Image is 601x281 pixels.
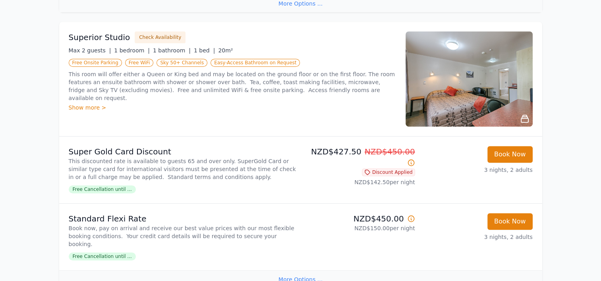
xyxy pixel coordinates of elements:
[69,70,396,102] p: This room will offer either a Queen or King bed and may be located on the ground floor or on the ...
[421,166,533,174] p: 3 nights, 2 adults
[69,224,298,248] p: Book now, pay on arrival and receive our best value prices with our most flexible booking conditi...
[218,47,233,54] span: 20m²
[362,168,415,176] span: Discount Applied
[69,47,111,54] span: Max 2 guests |
[69,59,122,67] span: Free Onsite Parking
[69,252,136,260] span: Free Cancellation until ...
[153,47,191,54] span: 1 bathroom |
[69,185,136,193] span: Free Cancellation until ...
[125,59,154,67] span: Free WiFi
[365,147,415,156] span: NZD$450.00
[304,146,415,168] p: NZD$427.50
[304,178,415,186] p: NZD$142.50 per night
[194,47,215,54] span: 1 bed |
[487,146,533,163] button: Book Now
[69,213,298,224] p: Standard Flexi Rate
[421,233,533,241] p: 3 nights, 2 adults
[211,59,300,67] span: Easy-Access Bathroom on Request
[69,157,298,181] p: This discounted rate is available to guests 65 and over only. SuperGold Card or similar type card...
[69,32,130,43] h3: Superior Studio
[304,224,415,232] p: NZD$150.00 per night
[157,59,207,67] span: Sky 50+ Channels
[304,213,415,224] p: NZD$450.00
[69,104,396,112] div: Show more >
[135,31,186,43] button: Check Availability
[487,213,533,230] button: Book Now
[114,47,150,54] span: 1 bedroom |
[69,146,298,157] p: Super Gold Card Discount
